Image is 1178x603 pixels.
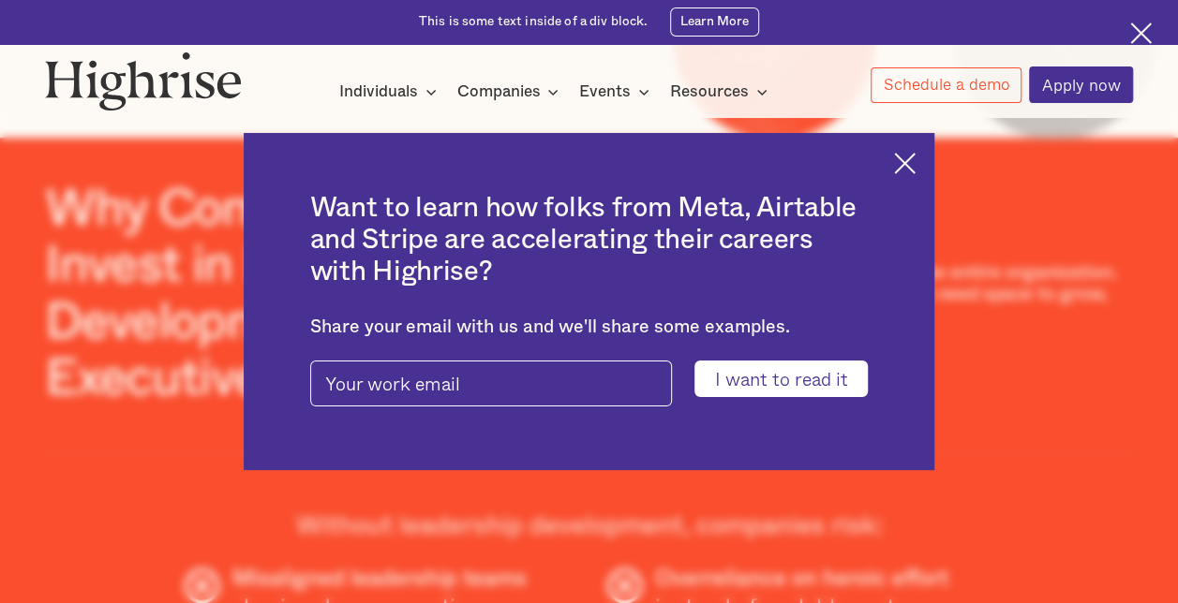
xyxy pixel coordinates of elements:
[310,360,673,406] input: Your work email
[1130,22,1152,44] img: Cross icon
[670,81,749,103] div: Resources
[579,81,655,103] div: Events
[45,51,242,110] img: Highrise logo
[456,81,540,103] div: Companies
[456,81,564,103] div: Companies
[419,13,649,31] div: This is some text inside of a div block.
[694,360,868,397] input: I want to read it
[871,67,1022,103] a: Schedule a demo
[894,153,916,174] img: Cross icon
[310,316,869,338] div: Share your email with us and we'll share some examples.
[310,192,869,287] h2: Want to learn how folks from Meta, Airtable and Stripe are accelerating their careers with Highrise?
[670,7,759,36] a: Learn More
[310,360,869,397] form: pop-up-modal-form
[670,81,773,103] div: Resources
[579,81,631,103] div: Events
[339,81,442,103] div: Individuals
[1029,66,1133,103] a: Apply now
[339,81,418,103] div: Individuals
